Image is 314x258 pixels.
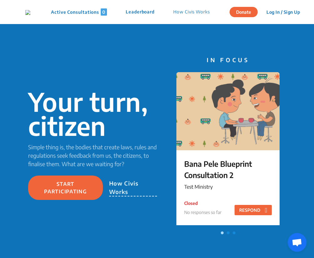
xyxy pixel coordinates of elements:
div: Open chat [288,233,306,252]
img: navlogo.png [25,10,30,15]
a: Bana Pele Blueprint Consultation 2Test MinistryClosed No responses so farRESPOND [176,72,280,228]
p: How Civis Works [109,179,157,196]
p: Simple thing is, the bodies that create laws, rules and regulations seek feedback from us, the ci... [28,143,157,168]
span: No responses so far [184,210,221,215]
p: Active Consultations [51,8,107,16]
button: Donate [230,7,258,17]
p: Closed [184,200,221,206]
span: 0 [101,8,107,16]
p: Your turn, citizen [28,90,157,138]
button: Log In / Sign Up [262,7,304,17]
button: Start participating [28,176,103,200]
p: Bana Pele Blueprint Consultation 2 [184,158,272,181]
a: Donate [230,8,262,15]
p: Leaderboard [126,8,154,16]
p: IN FOCUS [176,56,280,64]
p: How Civis Works [173,8,210,16]
button: RESPOND [235,205,272,215]
p: Test Ministry [184,183,272,191]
